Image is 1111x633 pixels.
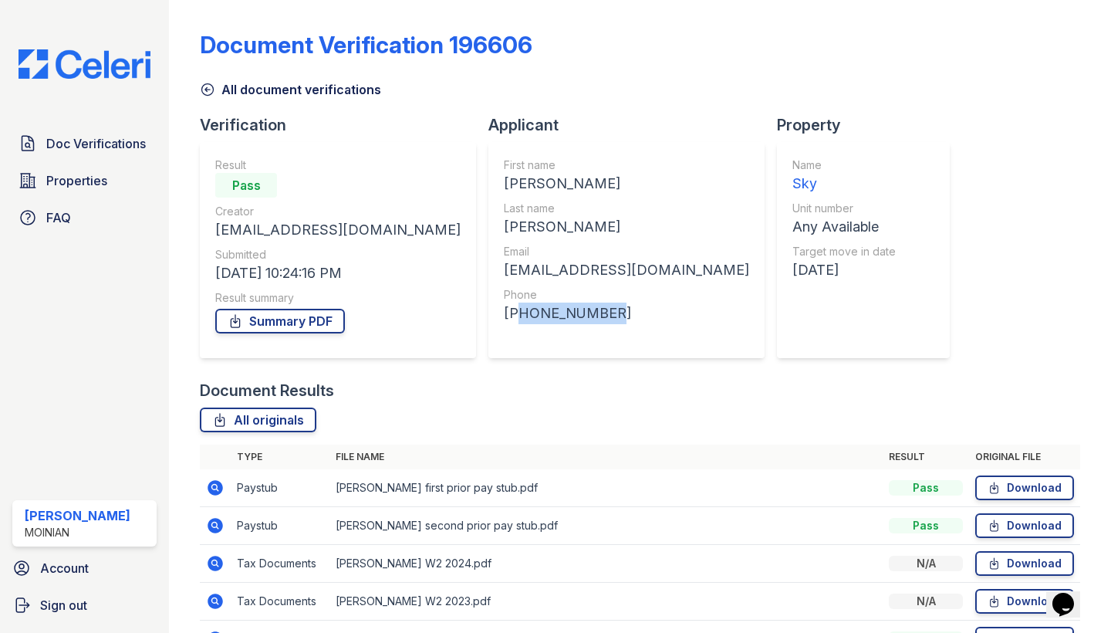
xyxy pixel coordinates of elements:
a: Sign out [6,590,163,621]
td: [PERSON_NAME] first prior pay stub.pdf [329,469,883,507]
span: Properties [46,171,107,190]
div: Email [504,244,749,259]
th: File name [329,445,883,469]
div: Result [215,157,461,173]
div: Pass [889,518,963,533]
span: Doc Verifications [46,134,146,153]
td: Tax Documents [231,545,329,583]
div: Document Results [200,380,334,401]
a: Summary PDF [215,309,345,333]
a: All document verifications [200,80,381,99]
div: Creator [215,204,461,219]
iframe: chat widget [1046,571,1096,618]
div: [PERSON_NAME] [25,506,130,525]
th: Original file [969,445,1080,469]
td: [PERSON_NAME] W2 2023.pdf [329,583,883,621]
div: [EMAIL_ADDRESS][DOMAIN_NAME] [215,219,461,241]
div: [PERSON_NAME] [504,173,749,195]
div: Pass [889,480,963,496]
a: All originals [200,408,316,432]
div: [EMAIL_ADDRESS][DOMAIN_NAME] [504,259,749,281]
a: FAQ [12,202,157,233]
a: Download [975,551,1074,576]
div: Pass [215,173,277,198]
div: [PERSON_NAME] [504,216,749,238]
div: [PHONE_NUMBER] [504,303,749,324]
div: N/A [889,556,963,571]
div: Applicant [488,114,777,136]
div: [DATE] 10:24:16 PM [215,262,461,284]
td: [PERSON_NAME] second prior pay stub.pdf [329,507,883,545]
a: Download [975,513,1074,538]
td: [PERSON_NAME] W2 2024.pdf [329,545,883,583]
a: Properties [12,165,157,196]
div: [DATE] [792,259,896,281]
a: Account [6,553,163,584]
td: Tax Documents [231,583,329,621]
span: Sign out [40,596,87,614]
div: Document Verification 196606 [200,31,532,59]
td: Paystub [231,469,329,507]
div: Target move in date [792,244,896,259]
div: Verification [200,114,488,136]
td: Paystub [231,507,329,545]
span: FAQ [46,208,71,227]
span: Account [40,559,89,577]
div: Name [792,157,896,173]
div: Phone [504,287,749,303]
div: Sky [792,173,896,195]
div: Property [777,114,962,136]
th: Result [883,445,969,469]
div: Last name [504,201,749,216]
a: Name Sky [792,157,896,195]
div: N/A [889,594,963,609]
div: First name [504,157,749,173]
th: Type [231,445,329,469]
img: CE_Logo_Blue-a8612792a0a2168367f1c8372b55b34899dd931a85d93a1a3d3e32e68fde9ad4.png [6,49,163,79]
div: Any Available [792,216,896,238]
div: Submitted [215,247,461,262]
a: Doc Verifications [12,128,157,159]
div: Moinian [25,525,130,540]
a: Download [975,589,1074,614]
a: Download [975,476,1074,500]
div: Result summary [215,290,461,306]
div: Unit number [792,201,896,216]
